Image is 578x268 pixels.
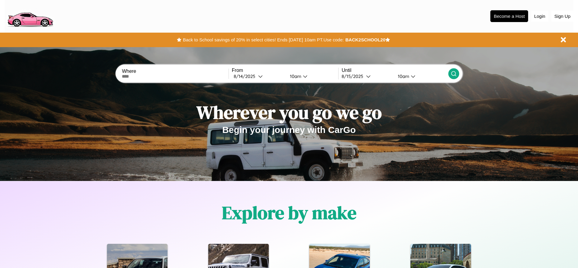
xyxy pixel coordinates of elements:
button: Sign Up [551,11,573,22]
label: Where [122,69,228,74]
label: From [232,68,338,73]
button: Login [531,11,548,22]
button: 10am [393,73,448,79]
button: Become a Host [490,10,528,22]
label: Until [342,68,448,73]
div: 10am [287,73,303,79]
button: 8/14/2025 [232,73,285,79]
h1: Explore by make [222,200,356,225]
div: 8 / 15 / 2025 [342,73,366,79]
img: logo [5,3,56,28]
div: 10am [395,73,411,79]
b: BACK2SCHOOL20 [345,37,385,42]
button: 10am [285,73,338,79]
button: Back to School savings of 20% in select cities! Ends [DATE] 10am PT.Use code: [181,36,345,44]
div: 8 / 14 / 2025 [234,73,258,79]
